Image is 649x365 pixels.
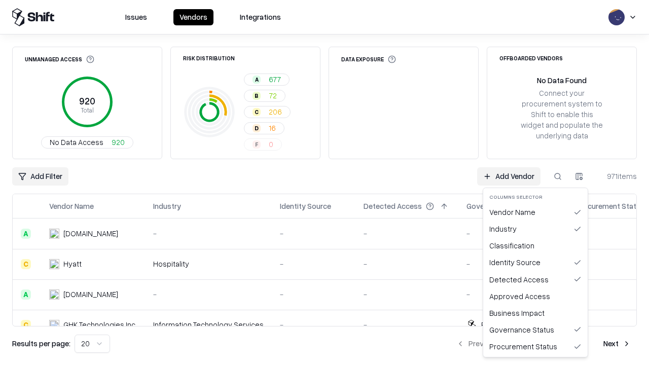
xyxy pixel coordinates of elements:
[499,55,563,61] div: Offboarded Vendors
[21,229,31,239] div: A
[12,338,70,349] p: Results per page:
[280,289,347,300] div: -
[341,55,396,63] div: Data Exposure
[450,335,637,353] nav: pagination
[466,289,560,300] div: -
[485,271,586,288] div: Detected Access
[364,259,450,269] div: -
[597,335,637,353] button: Next
[485,305,586,321] div: Business Impact
[280,228,347,239] div: -
[280,319,347,330] div: -
[50,137,103,148] span: No Data Access
[364,319,450,330] div: -
[364,289,450,300] div: -
[253,108,261,116] div: C
[364,201,422,211] div: Detected Access
[485,254,586,271] div: Identity Source
[183,55,235,61] div: Risk Distribution
[269,90,277,101] span: 72
[153,228,264,239] div: -
[485,338,586,355] div: Procurement Status
[21,259,31,269] div: C
[364,228,450,239] div: -
[63,319,137,330] div: GHK Technologies Inc.
[119,9,153,25] button: Issues
[21,289,31,300] div: A
[153,259,264,269] div: Hospitality
[253,76,261,84] div: A
[234,9,287,25] button: Integrations
[153,201,181,211] div: Industry
[21,320,31,330] div: C
[537,75,587,86] div: No Data Found
[466,259,560,269] div: -
[477,167,540,186] a: Add Vendor
[481,319,541,330] div: Pending Approval
[12,167,68,186] button: Add Filter
[576,201,644,211] div: Procurement Status
[466,228,560,239] div: -
[253,124,261,132] div: D
[280,201,331,211] div: Identity Source
[485,190,586,204] div: Columns selector
[485,288,586,305] div: Approved Access
[269,74,281,85] span: 677
[269,123,276,133] span: 16
[153,289,264,300] div: -
[173,9,213,25] button: Vendors
[485,204,586,221] div: Vendor Name
[485,221,586,237] div: Industry
[49,229,59,239] img: intrado.com
[253,92,261,100] div: B
[49,259,59,269] img: Hyatt
[49,289,59,300] img: primesec.co.il
[49,201,94,211] div: Vendor Name
[485,321,586,338] div: Governance Status
[25,55,94,63] div: Unmanaged Access
[596,171,637,181] div: 971 items
[79,95,95,106] tspan: 920
[63,228,118,239] div: [DOMAIN_NAME]
[280,259,347,269] div: -
[153,319,264,330] div: Information Technology Services
[269,106,282,117] span: 206
[112,137,125,148] span: 920
[485,237,586,254] div: Classification
[63,289,118,300] div: [DOMAIN_NAME]
[49,320,59,330] img: GHK Technologies Inc.
[520,88,604,141] div: Connect your procurement system to Shift to enable this widget and populate the underlying data
[81,106,94,114] tspan: Total
[63,259,82,269] div: Hyatt
[466,201,531,211] div: Governance Status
